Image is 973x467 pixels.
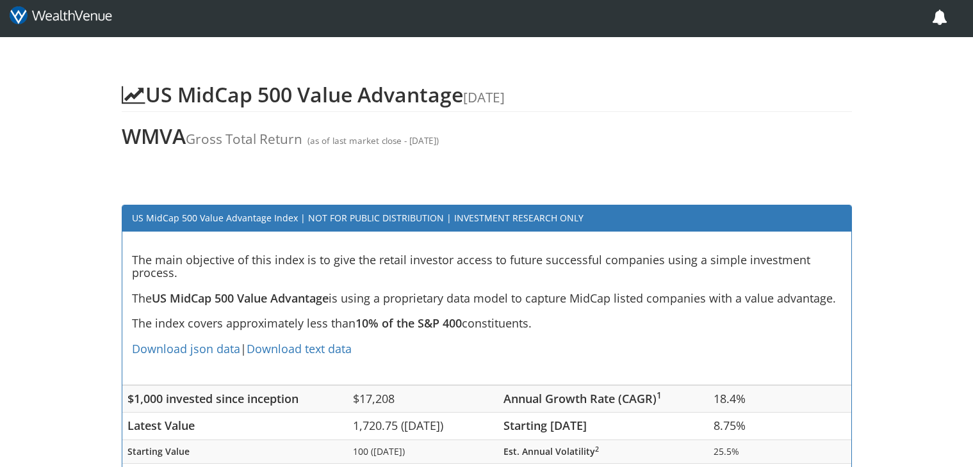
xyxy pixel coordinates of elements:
[708,385,851,413] td: 18.4%
[307,135,439,146] small: (as of last market close - [DATE])
[127,445,190,457] b: Starting Value
[503,391,662,406] b: Annual Growth Rate (CAGR)
[247,341,352,356] a: Download text data
[348,413,498,440] td: 1,720.75 ([DATE])
[595,445,599,454] sup: 2
[657,390,662,401] sup: 1
[186,130,302,148] small: Gross Total Return
[122,205,851,232] div: US MidCap 500 Value Advantage Index | NOT FOR PUBLIC DISTRIBUTION | INVESTMENT RESEARCH ONLY
[10,6,112,25] img: wv-white_435x79p.png
[132,341,240,356] a: Download json data
[132,254,842,368] h3: The main objective of this index is to give the retail investor access to future successful compa...
[127,391,298,406] b: $1,000 invested since inception
[122,125,852,147] h2: WMVA
[348,385,498,413] td: $17,208
[503,418,587,433] b: Starting [DATE]
[708,439,851,463] td: 25.5%
[348,439,498,463] td: 100 ([DATE])
[127,418,195,433] b: Latest Value
[503,445,599,457] b: Est. Annual Volatility
[463,88,505,106] small: [DATE]
[152,290,329,306] b: US MidCap 500 Value Advantage
[122,83,852,112] h1: US MidCap 500 Value Advantage
[708,413,851,440] td: 8.75%
[356,315,462,331] b: 10% of the S&P 400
